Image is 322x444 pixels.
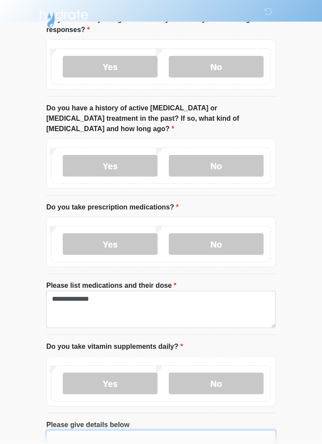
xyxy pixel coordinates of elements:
label: Yes [63,155,158,177]
label: No [169,56,264,77]
label: Yes [63,56,158,77]
label: Do you take vitamin supplements daily? [46,341,183,352]
label: No [169,155,264,177]
label: Do you have a history of active [MEDICAL_DATA] or [MEDICAL_DATA] treatment in the past? If so, wh... [46,103,276,134]
label: Please list medications and their dose [46,280,177,291]
label: Do you take prescription medications? [46,202,179,212]
label: No [169,233,264,255]
label: No [169,373,264,394]
img: Hydrate IV Bar - Scottsdale Logo [38,6,90,28]
label: Please give details below [46,420,129,430]
label: Yes [63,373,158,394]
label: Yes [63,233,158,255]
